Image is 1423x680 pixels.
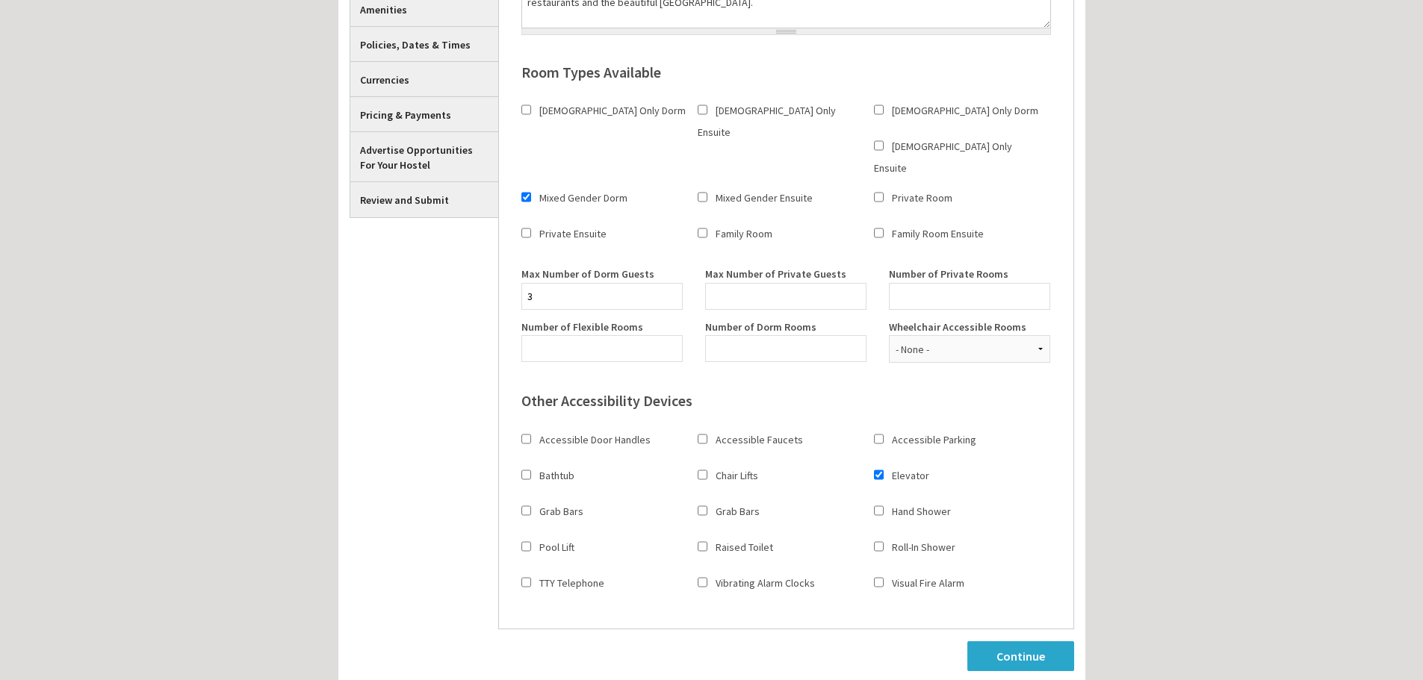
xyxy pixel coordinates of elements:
[350,62,498,96] a: Currencies
[521,269,683,280] label: Max Number of Dorm Guests
[716,432,803,448] label: Accessible Faucets
[874,140,1012,175] label: [DEMOGRAPHIC_DATA] Only Ensuite
[539,191,627,205] label: Mixed Gender Dorm
[510,62,1062,83] h5: Room Types Available
[716,575,815,591] label: Vibrating Alarm Clocks
[716,191,813,205] label: Mixed Gender Ensuite
[521,390,1051,412] label: Other Accessibility Devices
[716,468,758,484] label: Chair Lifts
[892,432,976,448] label: Accessible Parking
[350,132,498,181] a: Advertise OpportunitiesFor Your Hostel
[892,104,1038,117] label: [DEMOGRAPHIC_DATA] Only Dorm
[967,641,1074,671] a: Continue
[892,504,951,520] label: Hand Shower
[521,322,683,333] label: Number of Flexible Rooms
[350,182,498,216] a: Review and Submit
[892,227,984,240] label: Family Room Ensuite
[539,504,583,520] label: Grab Bars
[889,322,1050,333] label: Wheelchair Accessible Rooms
[539,575,604,591] label: TTY Telephone
[705,322,866,333] label: Number of Dorm Rooms
[350,97,498,131] a: Pricing & Payments
[889,269,1050,280] label: Number of Private Rooms
[892,540,955,555] label: Roll-In Shower
[716,227,772,240] label: Family Room
[716,504,760,520] label: Grab Bars
[698,104,836,139] label: [DEMOGRAPHIC_DATA] Only Ensuite
[539,468,574,484] label: Bathtub
[892,575,964,591] label: Visual Fire Alarm
[539,432,651,448] label: Accessible Door Handles
[350,27,498,61] a: Policies, Dates & Times
[705,269,866,280] label: Max Number of Private Guests
[539,540,574,555] label: Pool Lift
[716,540,773,555] label: Raised Toilet
[539,104,686,117] label: [DEMOGRAPHIC_DATA] Only Dorm
[892,468,929,484] label: Elevator
[539,227,607,240] label: Private Ensuite
[892,191,952,205] label: Private Room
